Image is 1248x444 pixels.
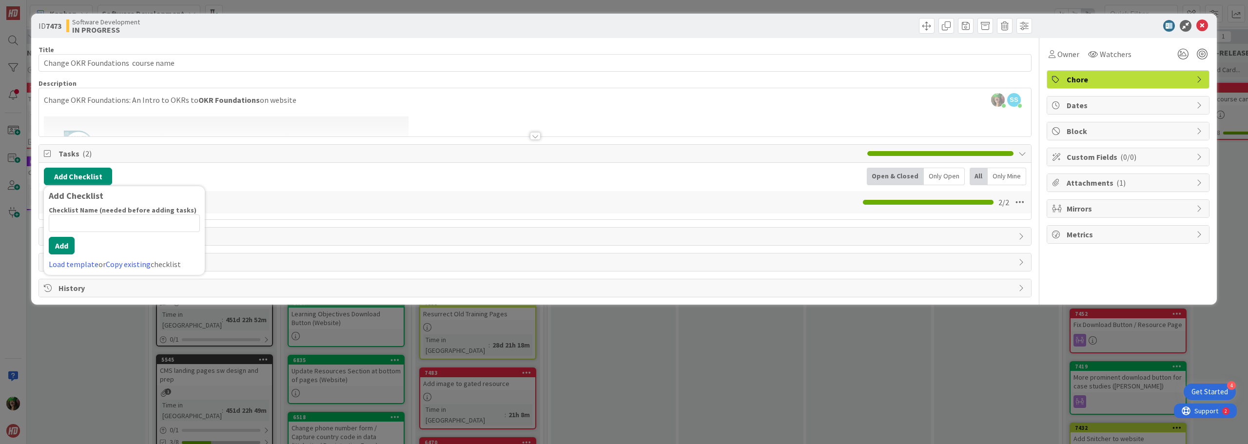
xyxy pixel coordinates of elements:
span: Support [20,1,44,13]
span: Custom Fields [1067,151,1191,163]
span: Watchers [1100,48,1131,60]
div: Open Get Started checklist, remaining modules: 4 [1184,384,1236,400]
span: Comments [58,256,1014,268]
span: Description [39,79,77,88]
div: Only Open [924,168,965,185]
div: 2 [51,4,53,12]
span: Mirrors [1067,203,1191,214]
a: Load template [49,259,98,269]
span: SS [1007,93,1021,107]
span: ( 0/0 ) [1120,152,1136,162]
span: Block [1067,125,1191,137]
span: ( 2 ) [82,149,92,158]
b: IN PROGRESS [72,26,140,34]
p: Change OKR Foundations: An Intro to OKRs to on website [44,95,1026,106]
span: History [58,282,1014,294]
input: type card name here... [39,54,1032,72]
span: Tasks [58,148,862,159]
span: Metrics [1067,229,1191,240]
button: Add Checklist [44,168,112,185]
button: Add [49,237,75,254]
span: 2 / 2 [998,196,1009,208]
a: Copy existing [106,259,151,269]
span: Dates [1067,99,1191,111]
label: Checklist Name (needed before adding tasks) [49,206,196,214]
div: All [970,168,988,185]
div: Add Checklist [49,191,200,201]
div: or checklist [49,258,200,270]
span: ID [39,20,61,32]
span: ( 1 ) [1116,178,1126,188]
b: 7473 [46,21,61,31]
div: Open & Closed [867,168,924,185]
div: 4 [1227,381,1236,390]
strong: OKR Foundations [198,95,260,105]
label: Title [39,45,54,54]
span: Software Development [72,18,140,26]
div: Get Started [1191,387,1228,397]
span: Owner [1057,48,1079,60]
span: Attachments [1067,177,1191,189]
span: Links [58,231,1014,242]
img: zMbp8UmSkcuFrGHA6WMwLokxENeDinhm.jpg [991,93,1005,107]
span: Chore [1067,74,1191,85]
div: Only Mine [988,168,1026,185]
